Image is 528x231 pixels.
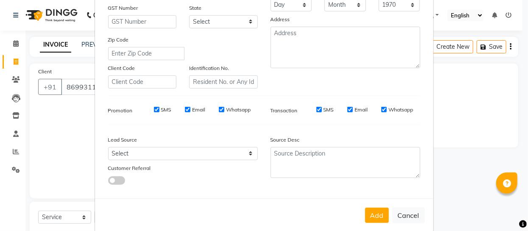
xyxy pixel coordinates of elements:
[392,207,425,223] button: Cancel
[108,75,177,89] input: Client Code
[189,75,258,89] input: Resident No. or Any Id
[108,36,129,44] label: Zip Code
[108,47,184,60] input: Enter Zip Code
[192,106,205,114] label: Email
[324,106,334,114] label: SMS
[161,106,171,114] label: SMS
[271,136,300,144] label: Source Desc
[355,106,368,114] label: Email
[108,136,137,144] label: Lead Source
[108,64,135,72] label: Client Code
[189,4,201,12] label: State
[108,15,177,28] input: GST Number
[365,208,389,223] button: Add
[108,4,138,12] label: GST Number
[108,164,151,172] label: Customer Referral
[271,16,290,23] label: Address
[271,107,298,114] label: Transaction
[108,107,133,114] label: Promotion
[388,106,413,114] label: Whatsapp
[226,106,251,114] label: Whatsapp
[189,64,229,72] label: Identification No.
